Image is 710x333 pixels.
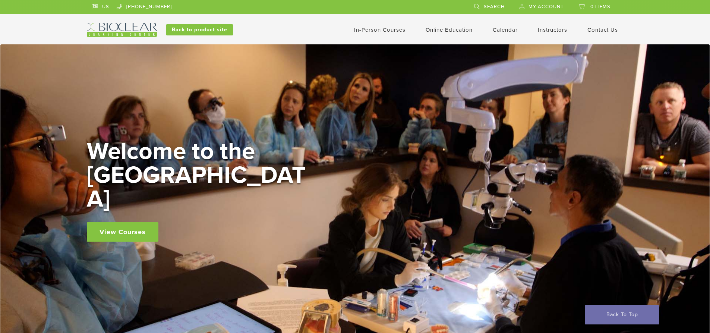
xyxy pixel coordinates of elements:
a: Back to product site [166,24,233,35]
a: Calendar [493,26,518,33]
span: My Account [528,4,564,10]
a: In-Person Courses [354,26,406,33]
h2: Welcome to the [GEOGRAPHIC_DATA] [87,139,310,211]
span: Search [484,4,505,10]
a: Instructors [538,26,567,33]
span: 0 items [590,4,610,10]
a: View Courses [87,222,158,242]
a: Back To Top [585,305,659,324]
img: Bioclear [87,23,157,37]
a: Contact Us [587,26,618,33]
a: Online Education [426,26,473,33]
